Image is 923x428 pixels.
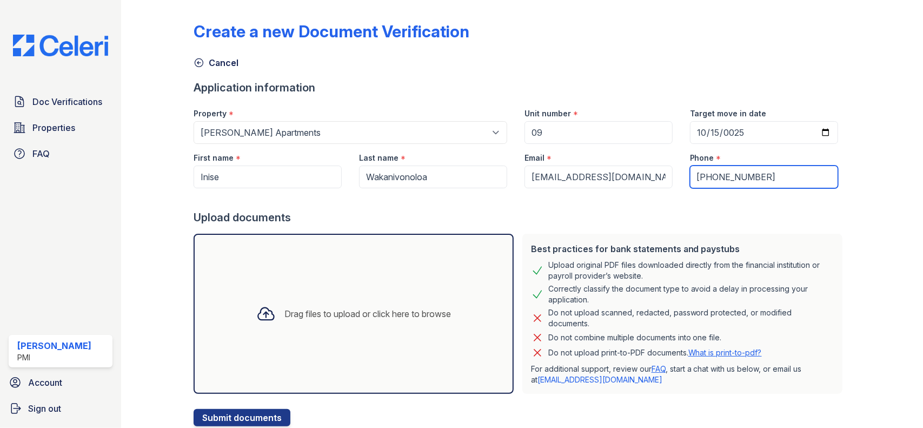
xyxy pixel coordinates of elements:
[194,153,234,163] label: First name
[359,153,399,163] label: Last name
[32,147,50,160] span: FAQ
[548,347,762,358] p: Do not upload print-to-PDF documents.
[194,80,847,95] div: Application information
[32,95,102,108] span: Doc Verifications
[4,372,117,393] a: Account
[17,339,91,352] div: [PERSON_NAME]
[28,376,62,389] span: Account
[9,91,112,113] a: Doc Verifications
[32,121,75,134] span: Properties
[690,153,714,163] label: Phone
[9,143,112,164] a: FAQ
[548,331,722,344] div: Do not combine multiple documents into one file.
[652,364,666,373] a: FAQ
[194,56,238,69] a: Cancel
[9,117,112,139] a: Properties
[28,402,61,415] span: Sign out
[17,352,91,363] div: PMI
[688,348,762,357] a: What is print-to-pdf?
[537,375,662,384] a: [EMAIL_ADDRESS][DOMAIN_NAME]
[4,35,117,56] img: CE_Logo_Blue-a8612792a0a2168367f1c8372b55b34899dd931a85d93a1a3d3e32e68fde9ad4.png
[524,153,544,163] label: Email
[548,260,834,281] div: Upload original PDF files downloaded directly from the financial institution or payroll provider’...
[194,108,227,119] label: Property
[194,409,290,426] button: Submit documents
[284,307,451,320] div: Drag files to upload or click here to browse
[531,364,834,385] p: For additional support, review our , start a chat with us below, or email us at
[548,307,834,329] div: Do not upload scanned, redacted, password protected, or modified documents.
[194,210,847,225] div: Upload documents
[690,108,767,119] label: Target move in date
[4,398,117,419] a: Sign out
[194,22,469,41] div: Create a new Document Verification
[531,242,834,255] div: Best practices for bank statements and paystubs
[548,284,834,305] div: Correctly classify the document type to avoid a delay in processing your application.
[524,108,571,119] label: Unit number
